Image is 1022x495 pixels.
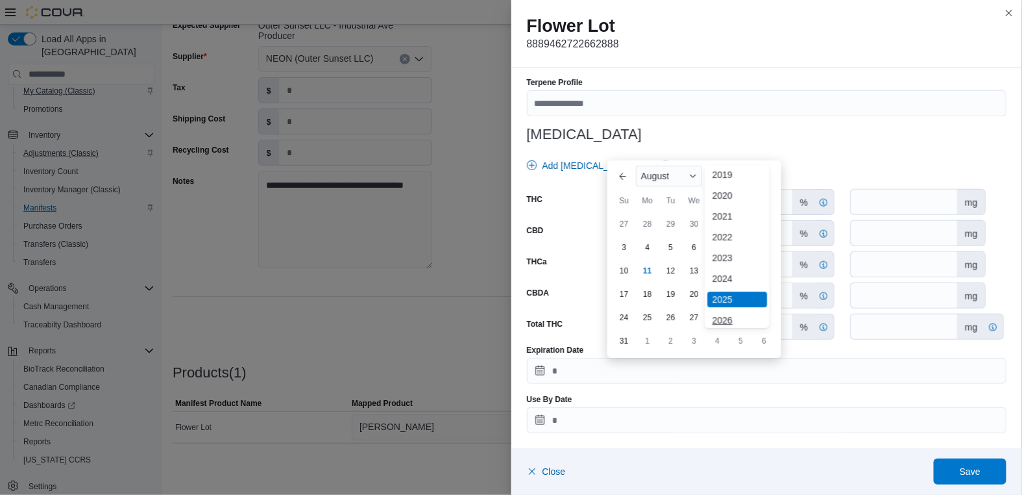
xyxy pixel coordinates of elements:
div: mg [957,314,985,339]
div: % [792,252,816,277]
div: day-3 [614,237,635,258]
div: day-26 [661,307,681,328]
button: Add [MEDICAL_DATA] [522,153,640,179]
div: mg [957,190,985,214]
div: day-24 [614,307,635,328]
div: 2021 [707,209,767,224]
div: Tu [661,190,681,211]
div: day-6 [684,237,705,258]
div: day-4 [707,331,728,351]
input: Press the down key to open a popover containing a calendar. [527,407,1007,433]
input: Press the down key to enter a popover containing a calendar. Press the escape key to close the po... [527,358,1007,384]
svg: External Cannabinoid [813,229,834,239]
div: day-28 [637,214,658,235]
label: Total THC [527,319,563,329]
label: THC [527,194,543,205]
button: Save [934,459,1006,485]
div: 2025 [707,292,767,307]
div: day-20 [684,284,705,305]
div: % [792,190,816,214]
div: day-5 [731,331,751,351]
svg: External Cannabinoid [813,197,834,208]
p: 8889462722662888 [527,36,1007,52]
div: % [792,221,816,246]
label: CBDA [527,288,550,298]
svg: External Cannabinoid [813,322,834,333]
div: day-18 [637,284,658,305]
div: day-27 [614,214,635,235]
div: Button. Open the month selector. August is currently selected. [636,166,702,186]
div: mg [957,283,985,308]
button: Previous Month [613,166,633,186]
span: Add [MEDICAL_DATA] [542,159,635,172]
svg: External Cannabinoid [982,322,1003,333]
div: day-25 [637,307,658,328]
div: day-4 [637,237,658,258]
label: THCa [527,257,547,267]
div: We [684,190,705,211]
div: mg [957,252,985,277]
span: August [641,171,670,181]
div: 2020 [707,188,767,203]
label: Terpene Profile [527,77,583,88]
div: 2026 [707,312,767,328]
div: day-12 [661,260,681,281]
label: Expiration Date [527,345,584,355]
div: 2019 [707,167,767,183]
div: mg [957,221,985,246]
div: day-29 [661,214,681,235]
button: Close this dialog [1001,5,1017,21]
h2: Flower Lot [527,16,1007,36]
button: Close [527,459,566,485]
div: day-11 [637,260,658,281]
div: day-17 [614,284,635,305]
div: day-27 [684,307,705,328]
div: day-10 [614,260,635,281]
div: % [792,283,816,308]
div: day-2 [661,331,681,351]
div: day-30 [684,214,705,235]
h3: [MEDICAL_DATA] [527,127,1007,142]
label: CBD [527,225,544,236]
div: day-3 [684,331,705,351]
div: 2024 [707,271,767,286]
div: day-19 [661,284,681,305]
label: Use By Date [527,394,572,405]
div: day-6 [754,331,775,351]
div: % [792,314,816,339]
span: Add unit [676,159,709,172]
svg: External Cannabinoid [813,291,834,301]
div: day-13 [684,260,705,281]
div: August, 2025 [613,212,776,353]
div: day-5 [661,237,681,258]
div: 2023 [707,250,767,266]
div: 2022 [707,229,767,245]
span: Close [542,465,566,478]
button: Add unit [655,153,714,179]
div: Mo [637,190,658,211]
div: day-31 [614,331,635,351]
span: Save [960,465,980,478]
div: day-1 [637,331,658,351]
div: Su [614,190,635,211]
svg: External Cannabinoid [813,260,834,270]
